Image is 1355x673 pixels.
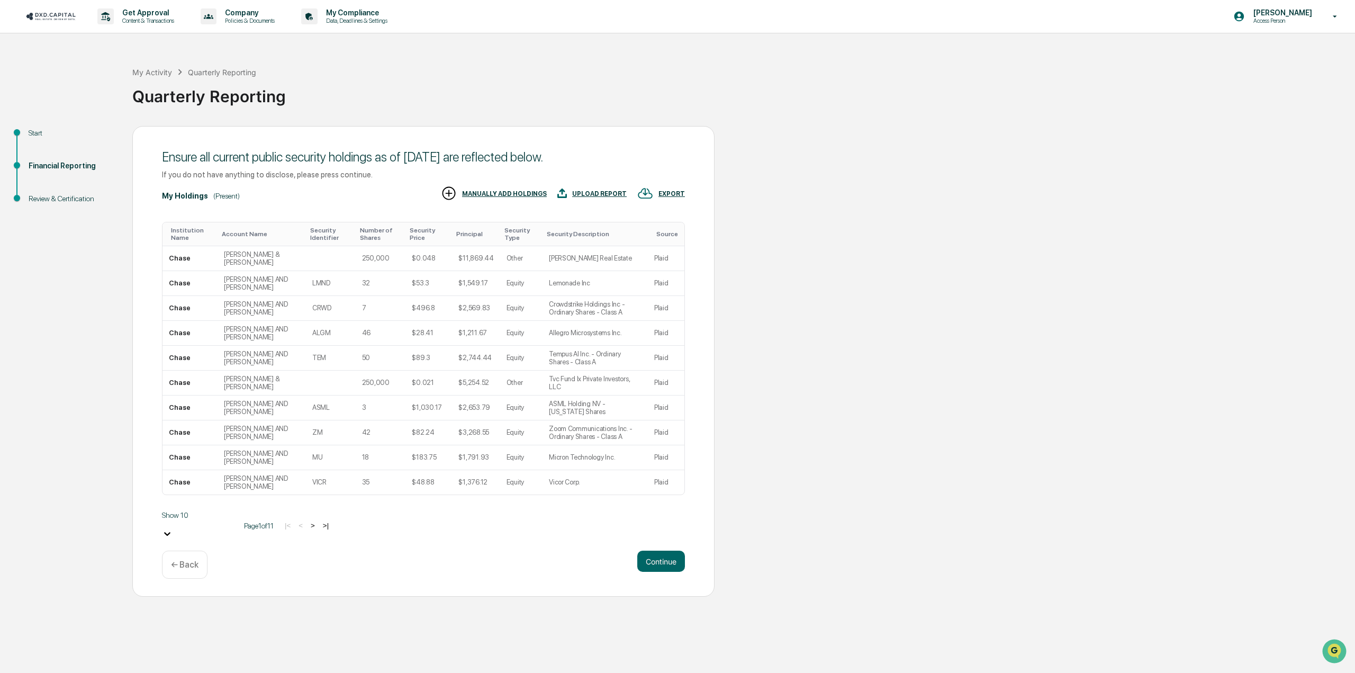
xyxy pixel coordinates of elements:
[188,68,256,77] div: Quarterly Reporting
[360,227,402,241] div: Toggle SortBy
[405,246,452,271] td: $0.048
[73,129,135,148] a: 🗄️Attestations
[162,420,218,445] td: Chase
[500,371,543,396] td: Other
[11,155,19,163] div: 🔎
[543,271,648,296] td: Lemonade Inc
[282,521,294,530] button: |<
[114,8,179,17] p: Get Approval
[405,296,452,321] td: $496.8
[543,346,648,371] td: Tempus AI Inc. - Ordinary Shares - Class A
[356,271,406,296] td: 32
[306,420,356,445] td: ZM
[218,396,306,420] td: [PERSON_NAME] AND [PERSON_NAME]
[356,346,406,371] td: 50
[543,246,648,271] td: [PERSON_NAME] Real Estate
[162,149,685,165] div: Ensure all current public security holdings as of [DATE] are reflected below.
[543,296,648,321] td: Crowdstrike Holdings Inc - Ordinary Shares - Class A
[405,445,452,470] td: $183.75
[218,420,306,445] td: [PERSON_NAME] AND [PERSON_NAME]
[648,246,684,271] td: Plaid
[162,271,218,296] td: Chase
[452,470,500,495] td: $1,376.12
[637,185,653,201] img: EXPORT
[1245,8,1317,17] p: [PERSON_NAME]
[132,68,172,77] div: My Activity
[75,179,128,187] a: Powered byPylon
[356,396,406,420] td: 3
[572,190,627,198] div: UPLOAD REPORT
[452,271,500,296] td: $1,549.17
[306,445,356,470] td: MU
[29,160,115,172] div: Financial Reporting
[1245,17,1317,24] p: Access Person
[77,134,85,143] div: 🗄️
[405,321,452,346] td: $28.41
[29,128,115,139] div: Start
[543,420,648,445] td: Zoom Communications Inc. - Ordinary Shares - Class A
[162,246,218,271] td: Chase
[452,346,500,371] td: $2,744.44
[405,271,452,296] td: $53.3
[452,445,500,470] td: $1,791.93
[244,522,274,530] span: Page 1 of 11
[306,470,356,495] td: VICR
[295,521,306,530] button: <
[356,420,406,445] td: 42
[452,246,500,271] td: $11,869.44
[216,8,280,17] p: Company
[405,396,452,420] td: $1,030.17
[171,227,213,241] div: Toggle SortBy
[405,371,452,396] td: $0.021
[658,190,685,198] div: EXPORT
[356,445,406,470] td: 18
[648,420,684,445] td: Plaid
[216,17,280,24] p: Policies & Documents
[543,371,648,396] td: Tvc Fund Ix Private Investors, LLC
[462,190,547,198] div: MANUALLY ADD HOLDINGS
[656,230,680,238] div: Toggle SortBy
[162,371,218,396] td: Chase
[441,185,457,201] img: MANUALLY ADD HOLDINGS
[162,470,218,495] td: Chase
[543,396,648,420] td: ASML Holding NV - [US_STATE] Shares
[452,396,500,420] td: $2,653.79
[162,396,218,420] td: Chase
[36,92,134,100] div: We're available if you need us!
[306,271,356,296] td: LMND
[11,81,30,100] img: 1746055101610-c473b297-6a78-478c-a979-82029cc54cd1
[648,371,684,396] td: Plaid
[36,81,174,92] div: Start new chat
[637,551,685,572] button: Continue
[356,321,406,346] td: 46
[410,227,448,241] div: Toggle SortBy
[162,170,685,179] div: If you do not have anything to disclose, please press continue.
[500,420,543,445] td: Equity
[222,230,302,238] div: Toggle SortBy
[306,296,356,321] td: CRWD
[543,321,648,346] td: Allegro Microsystems Inc.
[29,193,115,204] div: Review & Certification
[557,185,567,201] img: UPLOAD REPORT
[21,154,67,164] span: Data Lookup
[218,371,306,396] td: [PERSON_NAME] & [PERSON_NAME]
[500,346,543,371] td: Equity
[171,560,198,570] p: ← Back
[648,296,684,321] td: Plaid
[648,271,684,296] td: Plaid
[405,420,452,445] td: $82.24
[318,17,393,24] p: Data, Deadlines & Settings
[218,445,306,470] td: [PERSON_NAME] AND [PERSON_NAME]
[1321,638,1350,667] iframe: Open customer support
[452,296,500,321] td: $2,569.83
[218,321,306,346] td: [PERSON_NAME] AND [PERSON_NAME]
[162,445,218,470] td: Chase
[105,180,128,187] span: Pylon
[405,346,452,371] td: $89.3
[25,11,76,21] img: logo
[310,227,351,241] div: Toggle SortBy
[218,296,306,321] td: [PERSON_NAME] AND [PERSON_NAME]
[648,445,684,470] td: Plaid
